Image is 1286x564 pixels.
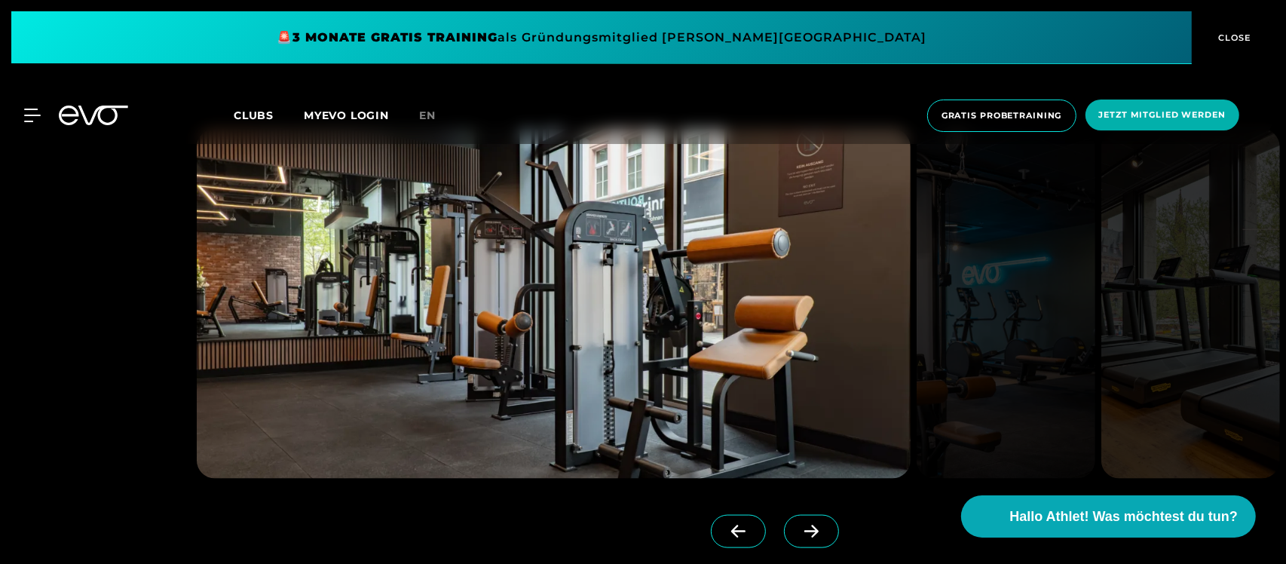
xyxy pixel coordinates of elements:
img: evofitness [197,129,911,479]
button: CLOSE [1192,11,1275,64]
span: CLOSE [1215,31,1252,44]
button: Hallo Athlet! Was möchtest du tun? [961,495,1256,538]
a: MYEVO LOGIN [304,109,389,122]
img: evofitness [917,129,1095,479]
a: Clubs [234,108,304,122]
span: en [419,109,436,122]
img: evofitness [1101,129,1280,479]
a: Jetzt Mitglied werden [1081,100,1244,132]
span: Gratis Probetraining [942,109,1062,122]
span: Jetzt Mitglied werden [1099,109,1226,121]
span: Clubs [234,109,274,122]
a: Gratis Probetraining [923,100,1081,132]
span: Hallo Athlet! Was möchtest du tun? [1009,507,1238,527]
a: en [419,107,454,124]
